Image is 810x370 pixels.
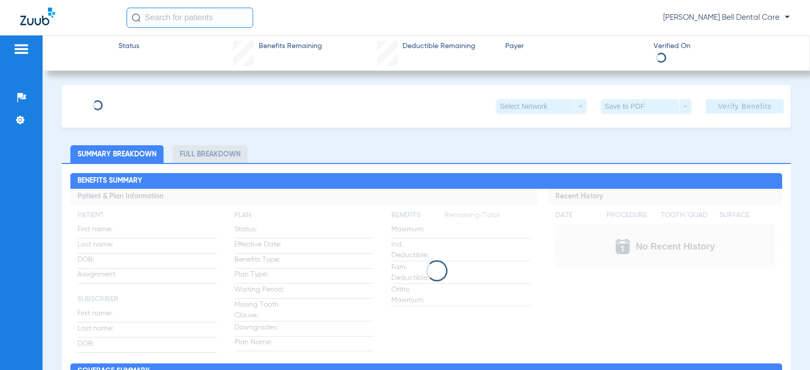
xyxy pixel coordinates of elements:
li: Summary Breakdown [70,145,164,163]
h2: Benefits Summary [70,173,782,189]
img: Zuub Logo [20,8,55,25]
span: Verified On [654,41,793,52]
span: Status [118,41,139,52]
li: Full Breakdown [173,145,248,163]
span: Payer [505,41,645,52]
span: [PERSON_NAME] Bell Dental Care [663,13,790,23]
img: hamburger-icon [13,43,29,55]
span: Deductible Remaining [402,41,475,52]
span: Benefits Remaining [259,41,322,52]
input: Search for patients [127,8,253,28]
img: Search Icon [132,13,141,22]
